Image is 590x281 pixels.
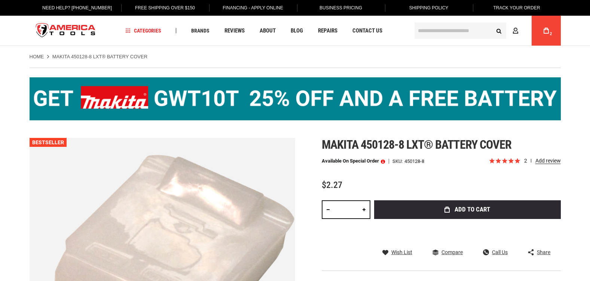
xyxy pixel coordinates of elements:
a: Wish List [382,249,412,256]
span: Reviews [224,28,245,34]
span: Brands [191,28,210,33]
span: Share [537,250,550,255]
span: About [260,28,276,34]
span: Contact Us [352,28,382,34]
a: Call Us [483,249,508,256]
div: 450128-8 [404,159,424,164]
button: Add to Cart [374,200,561,219]
a: Repairs [315,26,341,36]
a: Contact Us [349,26,386,36]
span: Add to Cart [455,206,490,213]
span: Categories [125,28,161,33]
button: Search [492,24,506,38]
img: BOGO: Buy the Makita® XGT IMpact Wrench (GWT10T), get the BL4040 4ah Battery FREE! [30,77,561,120]
span: $2.27 [322,180,342,190]
p: Available on Special Order [322,158,385,164]
a: Categories [122,26,165,36]
a: Brands [188,26,213,36]
span: Compare [441,250,463,255]
a: store logo [30,17,102,45]
span: 2 [550,32,552,36]
span: Rated 5.0 out of 5 stars 2 reviews [489,157,561,165]
span: Shipping Policy [409,5,449,10]
span: Makita 450128-8 lxt® battery cover [322,138,511,152]
strong: SKU [392,159,404,164]
a: Blog [287,26,306,36]
span: Call Us [492,250,508,255]
a: About [256,26,279,36]
span: Repairs [318,28,337,34]
a: Home [30,53,44,60]
span: Wish List [391,250,412,255]
a: Compare [432,249,463,256]
span: 2 reviews [524,158,561,164]
img: America Tools [30,17,102,45]
strong: MAKITA 450128-8 LXT® BATTERY COVER [52,54,147,59]
span: Blog [291,28,303,34]
a: 2 [539,16,553,46]
a: Reviews [221,26,248,36]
